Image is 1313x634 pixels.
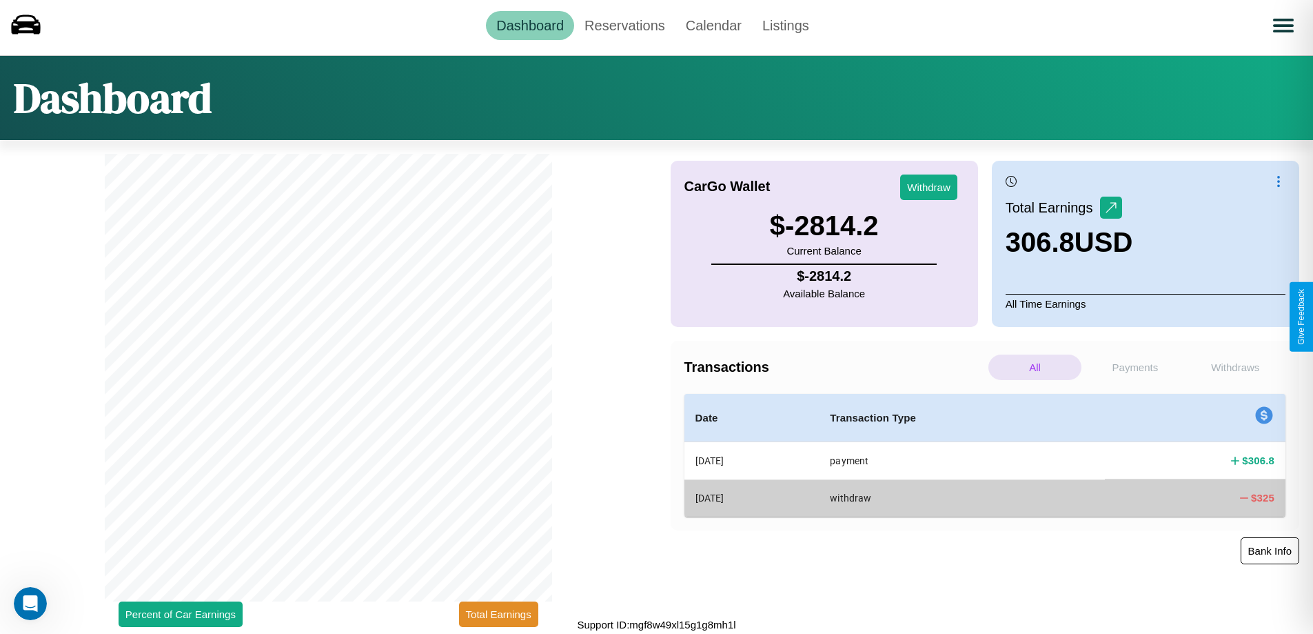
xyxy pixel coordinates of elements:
p: All [988,355,1081,380]
p: Current Balance [770,241,879,260]
a: Calendar [675,11,752,40]
table: simple table [684,394,1286,517]
th: [DATE] [684,442,820,480]
button: Open menu [1264,6,1303,45]
p: Support ID: mgf8w49xl15g1g8mh1l [577,615,735,634]
h4: Transactions [684,359,985,375]
th: withdraw [819,479,1105,516]
h3: 306.8 USD [1006,227,1133,258]
h4: $ -2814.2 [783,268,865,284]
p: Available Balance [783,284,865,303]
h3: $ -2814.2 [770,210,879,241]
button: Withdraw [900,175,957,200]
p: Withdraws [1189,355,1282,380]
h4: Transaction Type [830,410,1094,426]
h4: $ 306.8 [1242,453,1274,468]
button: Total Earnings [459,602,538,627]
a: Reservations [574,11,675,40]
a: Dashboard [486,11,574,40]
h4: $ 325 [1251,491,1274,505]
button: Percent of Car Earnings [119,602,243,627]
th: [DATE] [684,479,820,516]
th: payment [819,442,1105,480]
p: Payments [1088,355,1181,380]
h4: CarGo Wallet [684,179,771,195]
button: Bank Info [1241,537,1299,564]
iframe: Intercom live chat [14,587,47,620]
h4: Date [695,410,808,426]
div: Give Feedback [1296,289,1306,345]
h1: Dashboard [14,70,212,126]
p: All Time Earnings [1006,294,1285,313]
a: Listings [752,11,820,40]
p: Total Earnings [1006,195,1100,220]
